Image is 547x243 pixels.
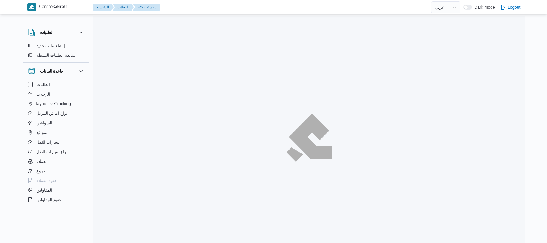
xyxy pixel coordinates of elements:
h3: قاعدة البيانات [40,68,63,75]
button: الفروع [26,166,87,176]
span: انواع سيارات النقل [36,148,69,155]
button: الطلبات [26,80,87,89]
button: الطلبات [28,29,84,36]
button: الرحلات [113,4,134,11]
span: اجهزة التليفون [36,206,61,213]
button: اجهزة التليفون [26,205,87,214]
img: X8yXhbKr1z7QwAAAABJRU5ErkJggg== [27,3,36,11]
button: عقود العملاء [26,176,87,185]
button: layout.liveTracking [26,99,87,108]
span: سيارات النقل [36,138,60,146]
button: الرئيسيه [93,4,114,11]
button: المقاولين [26,185,87,195]
button: السواقين [26,118,87,128]
h3: الطلبات [40,29,53,36]
span: انواع اماكن التنزيل [36,110,69,117]
button: قاعدة البيانات [28,68,84,75]
button: انواع سيارات النقل [26,147,87,156]
span: إنشاء طلب جديد [36,42,65,49]
span: Dark mode [472,5,495,10]
div: قاعدة البيانات [23,80,89,210]
span: عقود العملاء [36,177,57,184]
button: انواع اماكن التنزيل [26,108,87,118]
button: إنشاء طلب جديد [26,41,87,50]
button: 342854 رقم [133,4,160,11]
span: متابعة الطلبات النشطة [36,52,76,59]
span: الطلبات [36,81,50,88]
button: المواقع [26,128,87,137]
span: السواقين [36,119,52,126]
button: عقود المقاولين [26,195,87,205]
button: العملاء [26,156,87,166]
span: المواقع [36,129,49,136]
button: الرحلات [26,89,87,99]
span: المقاولين [36,187,52,194]
img: ILLA Logo [290,117,328,158]
button: متابعة الطلبات النشطة [26,50,87,60]
span: Logout [508,4,521,11]
span: الرحلات [36,90,50,98]
span: layout.liveTracking [36,100,71,107]
span: الفروع [36,167,48,175]
span: عقود المقاولين [36,196,62,203]
span: العملاء [36,158,48,165]
div: الطلبات [23,41,89,62]
button: Logout [498,1,523,13]
button: سيارات النقل [26,137,87,147]
b: Center [53,5,68,10]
